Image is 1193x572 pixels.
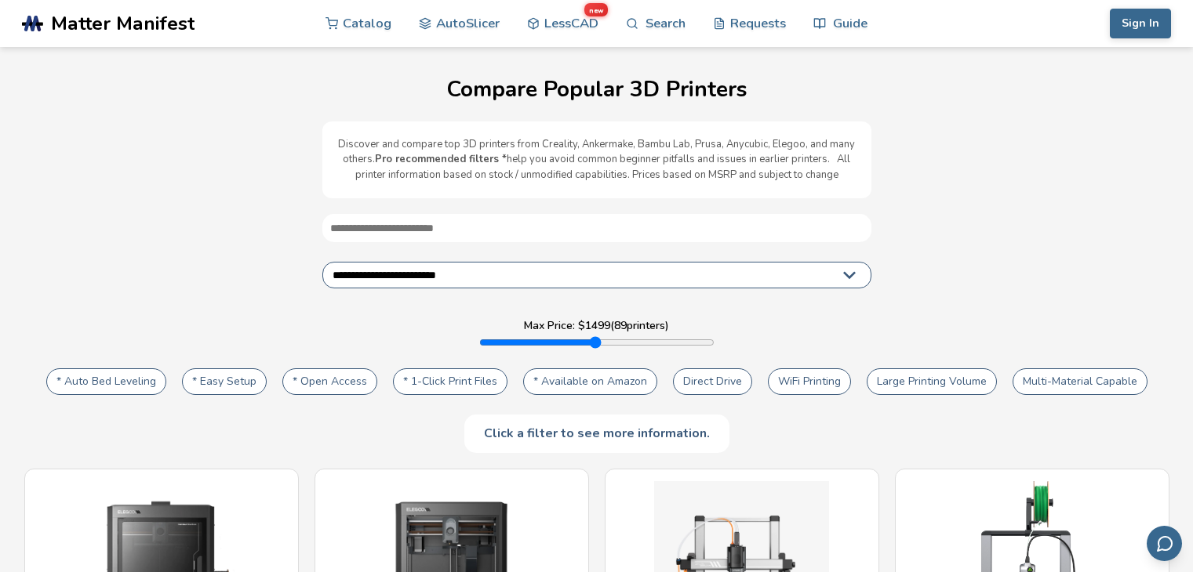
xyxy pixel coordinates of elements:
[16,78,1177,102] h1: Compare Popular 3D Printers
[46,368,166,395] button: * Auto Bed Leveling
[182,368,267,395] button: * Easy Setup
[1147,526,1182,561] button: Send feedback via email
[523,368,657,395] button: * Available on Amazon
[524,320,669,332] label: Max Price: $ 1499 ( 89 printers)
[282,368,377,395] button: * Open Access
[338,137,856,183] p: Discover and compare top 3D printers from Creality, Ankermake, Bambu Lab, Prusa, Anycubic, Elegoo...
[464,415,729,452] div: Click a filter to see more information.
[673,368,752,395] button: Direct Drive
[51,13,195,34] span: Matter Manifest
[768,368,851,395] button: WiFi Printing
[1013,368,1148,395] button: Multi-Material Capable
[393,368,507,395] button: * 1-Click Print Files
[867,368,997,395] button: Large Printing Volume
[584,3,608,17] span: new
[375,152,507,166] b: Pro recommended filters *
[1110,9,1171,38] button: Sign In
